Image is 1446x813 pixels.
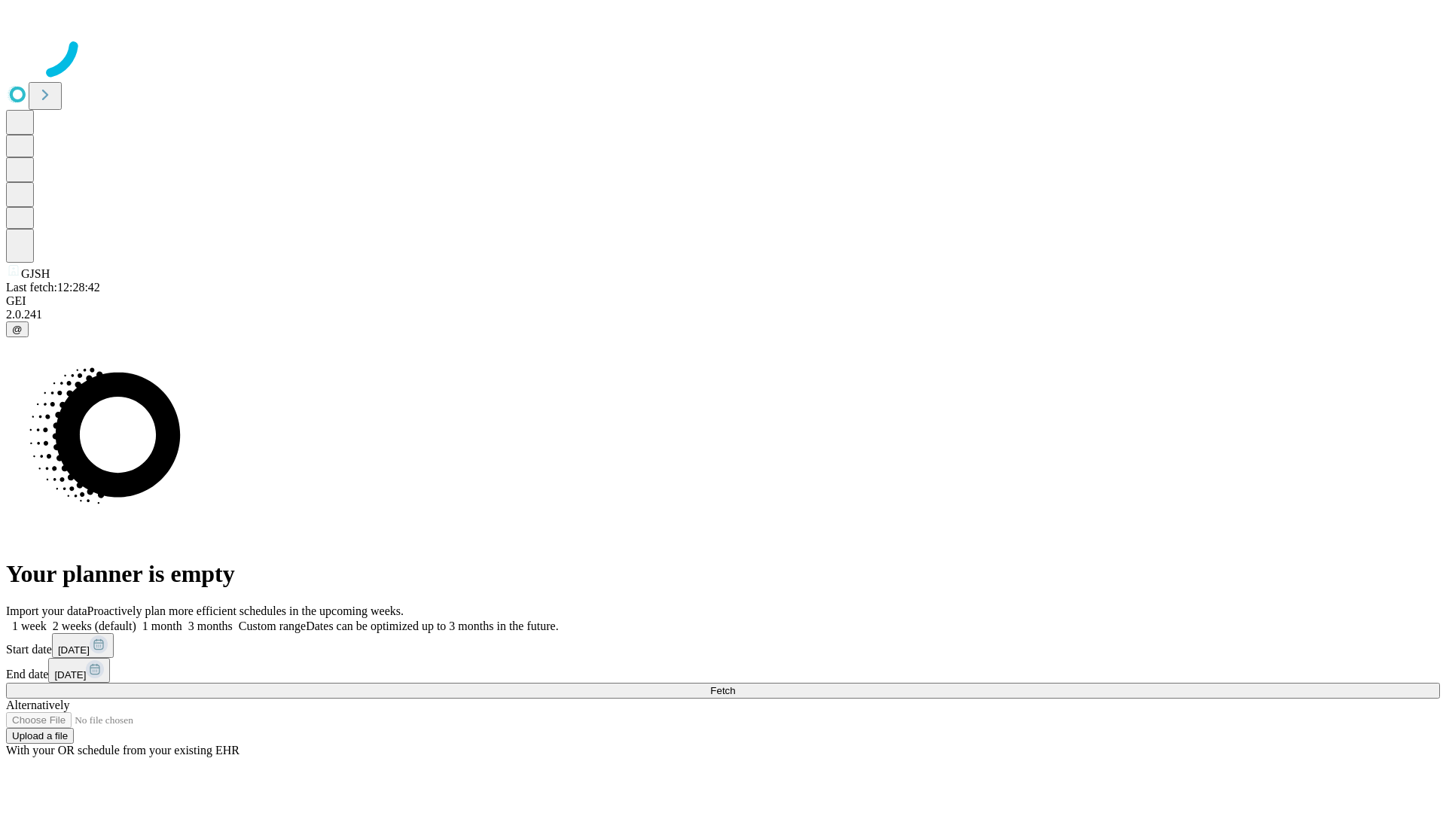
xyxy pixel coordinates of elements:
[53,620,136,632] span: 2 weeks (default)
[239,620,306,632] span: Custom range
[6,658,1440,683] div: End date
[710,685,735,696] span: Fetch
[142,620,182,632] span: 1 month
[6,604,87,617] span: Import your data
[6,560,1440,588] h1: Your planner is empty
[21,267,50,280] span: GJSH
[6,321,29,337] button: @
[6,699,69,711] span: Alternatively
[6,294,1440,308] div: GEI
[58,644,90,656] span: [DATE]
[6,633,1440,658] div: Start date
[54,669,86,681] span: [DATE]
[52,633,114,658] button: [DATE]
[6,728,74,744] button: Upload a file
[48,658,110,683] button: [DATE]
[6,683,1440,699] button: Fetch
[12,620,47,632] span: 1 week
[6,308,1440,321] div: 2.0.241
[12,324,23,335] span: @
[6,744,239,757] span: With your OR schedule from your existing EHR
[87,604,404,617] span: Proactively plan more efficient schedules in the upcoming weeks.
[306,620,558,632] span: Dates can be optimized up to 3 months in the future.
[6,281,100,294] span: Last fetch: 12:28:42
[188,620,233,632] span: 3 months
